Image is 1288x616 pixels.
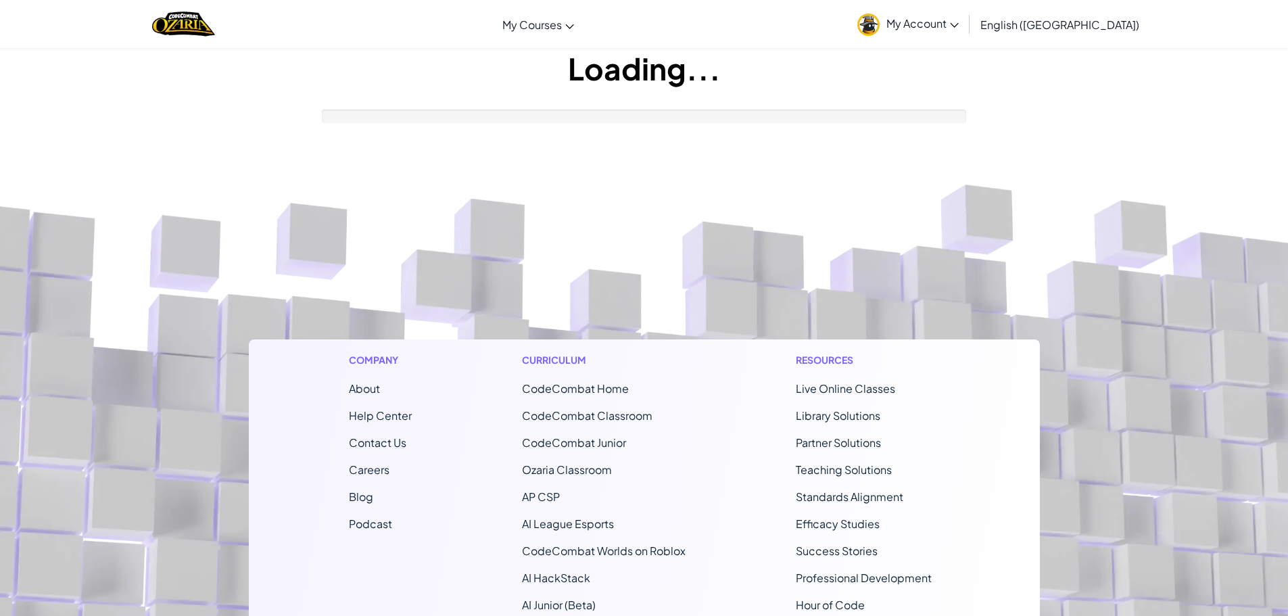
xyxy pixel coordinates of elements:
[349,517,392,531] a: Podcast
[349,463,389,477] a: Careers
[980,18,1139,32] span: English ([GEOGRAPHIC_DATA])
[522,598,596,612] a: AI Junior (Beta)
[522,463,612,477] a: Ozaria Classroom
[349,490,373,504] a: Blog
[851,3,965,45] a: My Account
[349,381,380,396] a: About
[796,490,903,504] a: Standards Alignment
[522,435,626,450] a: CodeCombat Junior
[796,571,932,585] a: Professional Development
[522,353,686,367] h1: Curriculum
[522,490,560,504] a: AP CSP
[796,463,892,477] a: Teaching Solutions
[152,10,215,38] a: Ozaria by CodeCombat logo
[152,10,215,38] img: Home
[796,435,881,450] a: Partner Solutions
[796,598,865,612] a: Hour of Code
[502,18,562,32] span: My Courses
[522,517,614,531] a: AI League Esports
[857,14,880,36] img: avatar
[522,408,652,423] a: CodeCombat Classroom
[522,571,590,585] a: AI HackStack
[522,544,686,558] a: CodeCombat Worlds on Roblox
[522,381,629,396] span: CodeCombat Home
[796,353,940,367] h1: Resources
[796,381,895,396] a: Live Online Classes
[974,6,1146,43] a: English ([GEOGRAPHIC_DATA])
[349,408,412,423] a: Help Center
[886,16,959,30] span: My Account
[496,6,581,43] a: My Courses
[796,517,880,531] a: Efficacy Studies
[349,435,406,450] span: Contact Us
[349,353,412,367] h1: Company
[796,408,880,423] a: Library Solutions
[796,544,878,558] a: Success Stories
